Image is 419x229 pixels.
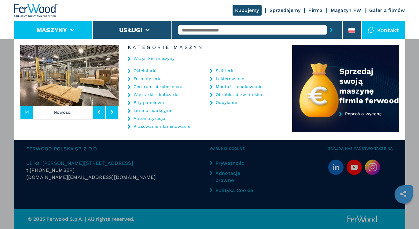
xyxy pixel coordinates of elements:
a: Poproś o wycenę [292,111,399,132]
span: 14 [24,109,30,115]
a: Formatyzerki [134,76,162,81]
a: Centrum obróbcze cnc [134,84,184,89]
button: submit-button [327,23,336,37]
a: Prasowanie i laminowanie [134,124,190,128]
a: Szlifierki [216,68,235,73]
div: Kontakt [362,21,405,39]
a: Wszystkie maszyny [134,56,175,61]
a: Montaż - opakowanie [216,84,263,89]
a: Galeria filmów [369,7,405,13]
a: Obróbka drzwi i okien [216,92,264,97]
button: Maszyny [36,26,67,34]
a: Lakierowanie [216,76,244,81]
a: Piły panelowe [134,100,164,105]
button: Usługi [119,26,142,34]
p: Nowości [33,105,93,119]
a: Linie produkcyjne [134,108,172,113]
a: Sprzedajemy [270,7,301,13]
a: Firma [308,7,322,13]
a: Kupujemy [233,5,262,16]
h6: Kategorie maszyn [119,45,292,50]
img: Ferwood [14,4,58,17]
a: Wiertarki - kołczarki [134,92,178,97]
a: Odpylanie [216,100,237,105]
img: image [119,45,217,106]
img: Kontakt [368,27,374,33]
img: image [20,45,119,106]
a: Okleiniarki [134,68,157,73]
a: Magazyn FW [331,7,362,13]
a: Automatyzacja [134,116,165,120]
div: Sprzedaj swoją maszynę firmie ferwood [339,66,399,105]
